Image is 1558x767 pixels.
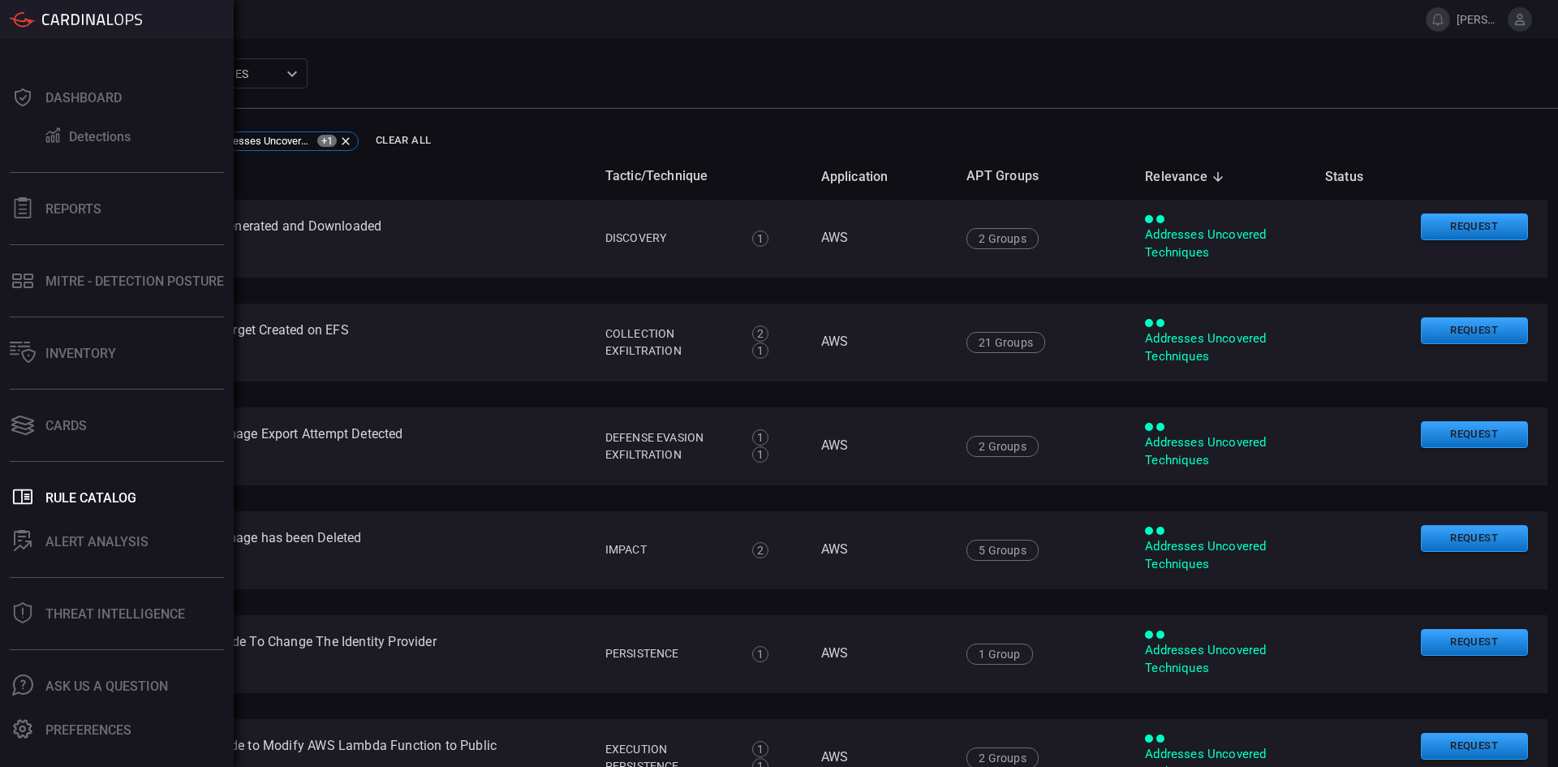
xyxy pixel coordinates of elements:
span: [PERSON_NAME].[PERSON_NAME] [1457,13,1501,26]
button: Request [1421,317,1528,344]
div: Reports [45,201,101,217]
div: Addresses Uncovered Techniques [1145,642,1299,677]
div: Discovery [605,230,734,247]
button: Request [1421,421,1528,448]
td: AWS [808,615,954,693]
div: 1 [752,231,768,247]
span: Status [1325,167,1384,187]
div: Rule Catalog [45,490,136,506]
td: AWS - Credential Report Generated and Downloaded [65,200,592,278]
button: Clear All [372,128,435,153]
div: 2 [752,325,768,342]
div: 1 [752,343,768,359]
div: Cards [45,418,87,433]
td: AWS [808,200,954,278]
button: Request [1421,733,1528,760]
div: Addresses Uncovered Techniques [1145,434,1299,469]
td: AWS - Amazon Machine Image has been Deleted [65,511,592,589]
div: 1 Group [966,644,1032,665]
div: 21 Groups [966,332,1045,353]
div: Addresses Uncovered Techniques [1145,226,1299,261]
div: Dashboard [45,90,122,106]
div: Exfiltration [605,343,734,360]
div: 5 Groups [966,540,1038,561]
td: AWS [808,304,954,381]
div: Defense Evasion [605,429,734,446]
span: Relevance [1145,167,1229,187]
td: AWS - A File or a Mount Target Created on EFS [65,304,592,381]
span: Application [821,167,910,187]
div: Ask Us A Question [45,679,168,694]
td: AWS [808,407,954,485]
td: AWS - An Attempt Was Made To Change The Identity Provider [65,615,592,693]
th: APT Groups [953,153,1132,200]
div: Preferences [45,722,131,738]
div: Impact [605,541,734,558]
button: Request [1421,213,1528,240]
div: Collection [605,325,734,343]
td: AWS - Amazon Machine Image Export Attempt Detected [65,407,592,485]
div: Threat Intelligence [45,606,185,622]
div: Persistence [605,645,734,662]
span: +1 [317,135,337,147]
button: Request [1421,629,1528,656]
div: Inventory [45,346,116,361]
div: ALERT ANALYSIS [45,534,148,549]
th: Tactic/Technique [592,153,808,200]
div: 2 [752,542,768,558]
div: 1 [752,446,768,463]
span: Addresses Uncovered Techniques [212,135,313,147]
div: 2 Groups [966,228,1038,249]
td: AWS [808,511,954,589]
div: 2 Groups [966,436,1038,457]
div: Execution [605,741,734,758]
div: Addresses Uncovered Techniques [1145,330,1299,365]
div: 1 [752,429,768,446]
div: 1 [752,741,768,757]
div: Addresses Uncovered Techniques [1145,538,1299,573]
div: Relevance:Addresses Uncovered Techniques+1 [153,131,359,151]
div: 1 [752,646,768,662]
div: Detections [69,129,131,144]
button: Request [1421,525,1528,552]
div: MITRE - Detection Posture [45,274,224,289]
div: Exfiltration [605,446,734,463]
